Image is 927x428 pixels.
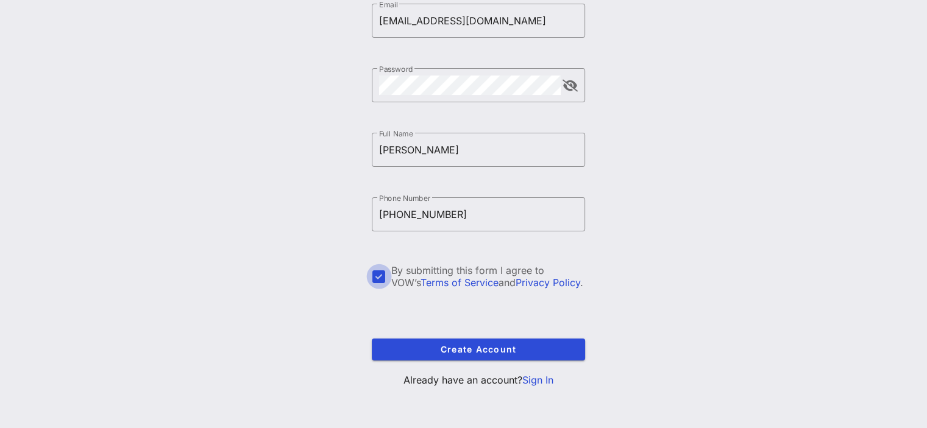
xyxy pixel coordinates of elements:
label: Password [379,65,413,74]
a: Privacy Policy [516,276,580,289]
label: Phone Number [379,194,430,203]
a: Terms of Service [421,276,499,289]
a: Sign In [522,374,553,386]
button: append icon [563,80,578,92]
div: By submitting this form I agree to VOW’s and . [391,264,585,289]
span: Create Account [382,344,575,354]
button: Create Account [372,339,585,360]
p: Already have an account? [372,373,585,387]
label: Full Name [379,129,413,138]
